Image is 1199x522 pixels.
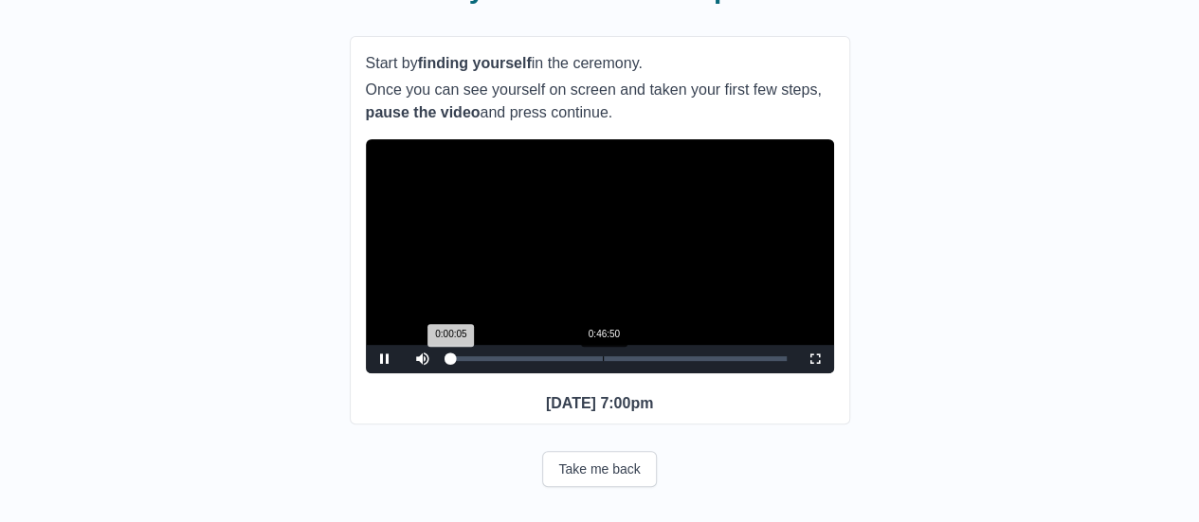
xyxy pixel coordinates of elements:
p: Start by in the ceremony. [366,52,834,75]
b: pause the video [366,104,481,120]
button: Take me back [542,451,656,487]
button: Mute [404,345,442,373]
p: Once you can see yourself on screen and taken your first few steps, and press continue. [366,79,834,124]
button: Fullscreen [796,345,834,373]
div: Video Player [366,139,834,373]
p: [DATE] 7:00pm [366,392,834,415]
b: finding yourself [418,55,532,71]
div: Progress Bar [451,356,787,361]
button: Pause [366,345,404,373]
